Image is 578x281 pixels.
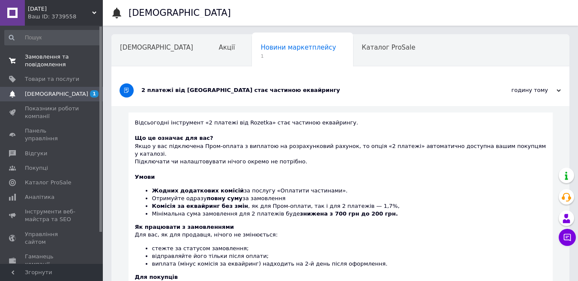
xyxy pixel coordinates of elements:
b: Для покупців [135,274,178,280]
div: Відсьогодні інструмент «2 платежі від Rozetka» стає частиною еквайрингу. [135,119,546,134]
b: Як працювати з замовленнями [135,224,234,230]
div: Для вас, як для продавця, нічого не змінюється: [135,223,546,268]
span: Управління сайтом [25,231,79,246]
h1: [DEMOGRAPHIC_DATA] [129,8,231,18]
span: Гаманець компанії [25,253,79,268]
span: Новини маркетплейсу [261,44,336,51]
span: 1 [90,90,99,98]
b: Жодних додаткових комісій [152,187,244,194]
div: 2 платежі від [GEOGRAPHIC_DATA] стає частиною еквайрингу [141,86,475,94]
button: Чат з покупцем [559,229,576,246]
b: Що це означає для вас? [135,135,213,141]
li: Мінімальна сума замовлення для 2 платежів буде [152,210,546,218]
li: , як для Пром-оплати, так і для 2 платежів — 1,7%, [152,202,546,210]
span: [DEMOGRAPHIC_DATA] [25,90,88,98]
b: Умови [135,174,155,180]
b: Комісія за еквайринг без змін [152,203,249,209]
span: Каталог ProSale [25,179,71,186]
div: Ваш ID: 3739558 [28,13,103,21]
b: знижена з 700 грн до 200 грн. [300,210,398,217]
span: 1 [261,53,336,59]
span: Показники роботи компанії [25,105,79,120]
li: Отримуйте одразу за замовлення [152,195,546,202]
div: Якщо у вас підключена Пром-оплата з виплатою на розрахунковий рахунок, то опція «2 платежі» автом... [135,134,546,166]
span: Відгуки [25,150,47,157]
span: Інструменти веб-майстра та SEO [25,208,79,223]
span: Покупці [25,164,48,172]
span: Панель управління [25,127,79,142]
span: Замовлення та повідомлення [25,53,79,68]
span: Каталог ProSale [362,44,415,51]
b: повну суму [207,195,242,201]
li: стежте за статусом замовлення; [152,245,546,252]
li: відправляйте його тільки після оплати; [152,252,546,260]
span: RED HILL [28,5,92,13]
span: [DEMOGRAPHIC_DATA] [120,44,193,51]
li: виплата (мінус комісія за еквайринг) надходить на 2-й день після оформлення. [152,260,546,268]
span: Аналітика [25,193,54,201]
span: Акції [219,44,235,51]
li: за послугу «Оплатити частинами». [152,187,546,195]
span: Товари та послуги [25,75,79,83]
input: Пошук [4,30,101,45]
div: годину тому [475,86,561,94]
